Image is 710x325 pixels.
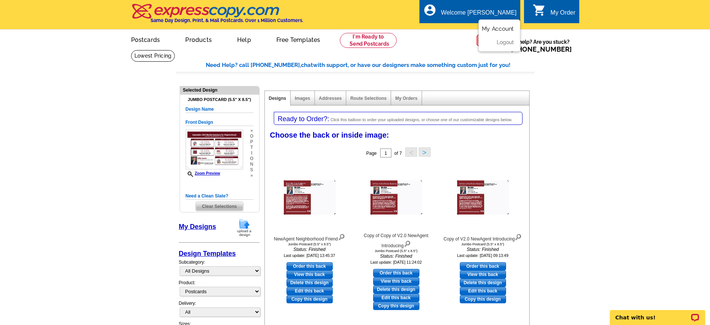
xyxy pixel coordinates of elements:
[370,260,422,264] small: Last update: [DATE] 11:24:02
[373,269,419,277] a: use this design
[460,279,506,287] a: Delete this design
[301,62,313,68] span: chat
[186,193,254,200] h5: Need a Clean Slate?
[355,232,437,249] div: Copy of Copy of V2.0 NewAgent Introducing
[283,180,336,215] img: NewAgent Neighborhood Friend
[442,246,524,253] i: Status: Finished
[286,262,333,270] a: use this design
[278,115,329,123] span: Ready to Order?:
[250,128,253,134] span: »
[269,232,351,242] div: NewAgent Neighborhood Friend
[179,259,260,279] div: Subcategory:
[186,130,244,169] img: small-thumb.jpg
[533,3,546,17] i: shopping_cart
[286,279,333,287] a: Delete this design
[250,173,253,178] span: »
[498,45,572,53] span: Call
[270,131,389,139] span: Choose the back or inside image:
[179,250,236,257] a: Design Templates
[250,145,253,150] span: t
[264,30,332,48] a: Free Templates
[186,119,254,126] h5: Front Design
[295,96,310,101] a: Images
[497,39,514,45] a: Logout
[442,232,524,242] div: Copy of V2.0 NewAgent Introducing
[151,18,303,23] h4: Same Day Design, Print, & Mail Postcards. Over 1 Million Customers.
[250,167,253,173] span: s
[286,270,333,279] a: View this back
[350,96,387,101] a: Route Selections
[186,106,254,113] h5: Design Name
[250,134,253,139] span: o
[206,61,534,70] div: Need Help? call [PHONE_NUMBER], with support, or have our designers make something custom just fo...
[269,246,351,253] i: Status: Finished
[355,253,437,260] i: Status: Finished
[515,232,522,240] img: view design details
[395,96,417,101] a: My Orders
[482,25,514,32] a: My Account
[511,45,572,53] a: [PHONE_NUMBER]
[404,239,411,247] img: view design details
[419,147,431,157] button: >
[331,117,512,122] span: Click this balloon to order your uploaded designs, or choose one of our customizable designs below.
[373,285,419,294] a: Delete this design
[250,150,253,156] span: i
[457,180,509,215] img: Copy of V2.0 NewAgent Introducing
[173,30,224,48] a: Products
[186,97,254,102] h4: Jumbo Postcard (5.5" x 8.5")
[605,301,710,325] iframe: LiveChat chat widget
[250,139,253,145] span: p
[250,156,253,162] span: o
[394,151,402,156] span: of 7
[196,202,243,211] span: Clear Selections
[235,218,254,237] img: upload-design
[319,96,342,101] a: Addresses
[179,223,216,230] a: My Designs
[460,262,506,270] a: use this design
[498,38,576,53] span: Need help? Are you stuck?
[179,279,260,300] div: Product:
[366,151,376,156] span: Page
[225,30,263,48] a: Help
[457,253,509,258] small: Last update: [DATE] 09:13:49
[355,249,437,253] div: Jumbo Postcard (5.5" x 8.5")
[269,242,351,246] div: Jumbo Postcard (5.5" x 8.5")
[284,253,335,258] small: Last update: [DATE] 13:45:37
[373,302,419,310] a: Copy this design
[460,270,506,279] a: View this back
[373,277,419,285] a: View this back
[551,9,576,20] div: My Order
[405,147,417,157] button: <
[533,8,576,18] a: shopping_cart My Order
[373,294,419,302] a: edit this design
[476,30,498,51] img: help
[179,300,260,321] div: Delivery:
[286,287,333,295] a: edit this design
[423,3,437,17] i: account_circle
[250,162,253,167] span: n
[460,295,506,303] a: Copy this design
[186,171,220,175] a: Zoom Preview
[119,30,172,48] a: Postcards
[370,180,422,215] img: Copy of Copy of V2.0 NewAgent Introducing
[442,242,524,246] div: Jumbo Postcard (5.5" x 8.5")
[460,287,506,295] a: edit this design
[441,9,517,20] div: Welcome [PERSON_NAME]
[180,86,259,93] div: Selected Design
[269,96,286,101] a: Designs
[131,9,303,23] a: Same Day Design, Print, & Mail Postcards. Over 1 Million Customers.
[338,232,345,240] img: view design details
[286,295,333,303] a: Copy this design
